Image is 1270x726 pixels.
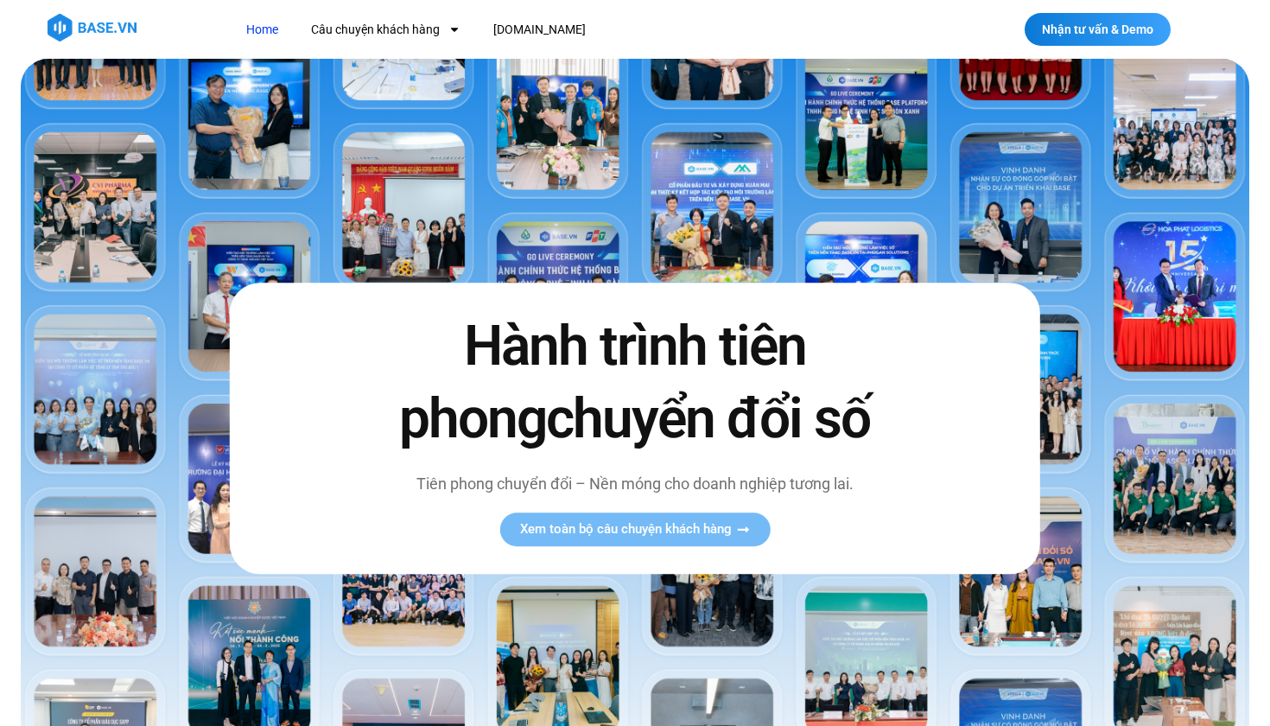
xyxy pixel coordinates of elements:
[233,14,903,46] nav: Menu
[499,513,770,546] a: Xem toàn bộ câu chuyện khách hàng
[546,386,870,451] span: chuyển đổi số
[363,472,907,495] p: Tiên phong chuyển đổi – Nền móng cho doanh nghiệp tương lai.
[480,14,599,46] a: [DOMAIN_NAME]
[520,523,732,536] span: Xem toàn bộ câu chuyện khách hàng
[1042,23,1153,35] span: Nhận tư vấn & Demo
[298,14,473,46] a: Câu chuyện khách hàng
[363,311,907,455] h2: Hành trình tiên phong
[233,14,291,46] a: Home
[1025,13,1171,46] a: Nhận tư vấn & Demo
